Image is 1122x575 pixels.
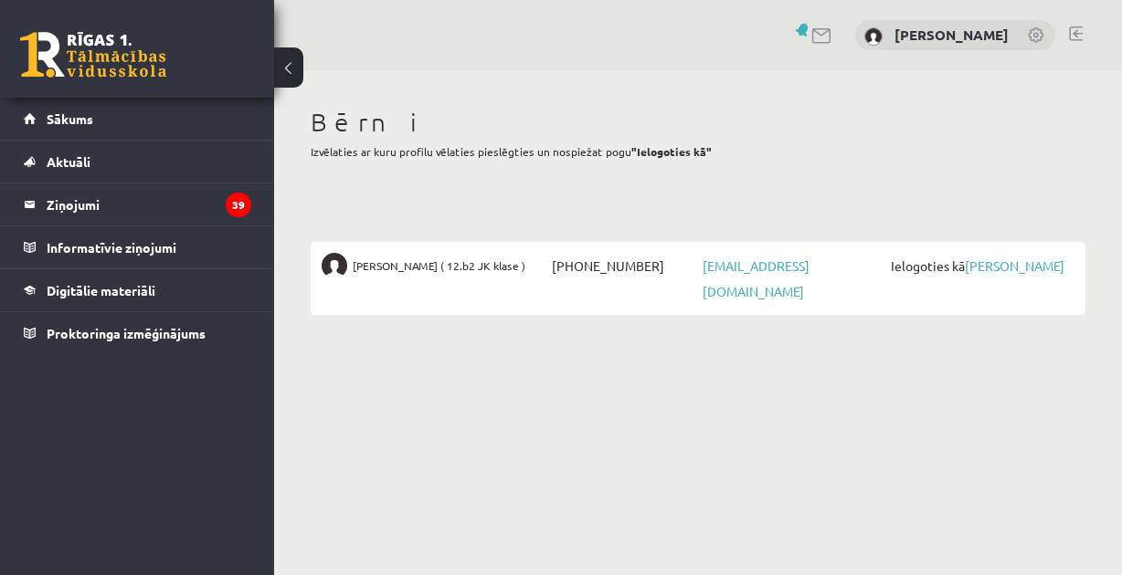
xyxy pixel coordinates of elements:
img: Sanda Liepiņa [864,27,883,46]
span: Sākums [47,110,93,127]
a: Rīgas 1. Tālmācības vidusskola [20,32,166,78]
span: Digitālie materiāli [47,282,155,298]
a: Sākums [24,98,251,140]
span: Ielogoties kā [886,253,1074,278]
span: [PHONE_NUMBER] [547,253,698,278]
img: Matīss Liepiņš [322,253,347,278]
a: Proktoringa izmēģinājums [24,312,251,354]
a: Informatīvie ziņojumi [24,226,251,268]
a: [PERSON_NAME] [894,26,1009,44]
legend: Informatīvie ziņojumi [47,226,251,268]
p: Izvēlaties ar kuru profilu vēlaties pieslēgties un nospiežat pogu [311,143,1085,160]
a: Ziņojumi39 [24,183,251,225]
legend: Ziņojumi [47,183,251,225]
a: [PERSON_NAME] [965,257,1064,274]
a: Digitālie materiāli [24,269,251,311]
b: "Ielogoties kā" [631,144,712,159]
span: Proktoringa izmēģinājums [47,325,206,341]
span: [PERSON_NAME] ( 12.b2 JK klase ) [353,253,525,278]
a: Aktuāli [24,141,251,183]
h1: Bērni [311,107,1085,138]
i: 39 [226,193,251,217]
a: [EMAIL_ADDRESS][DOMAIN_NAME] [703,257,810,299]
span: Aktuāli [47,153,90,170]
